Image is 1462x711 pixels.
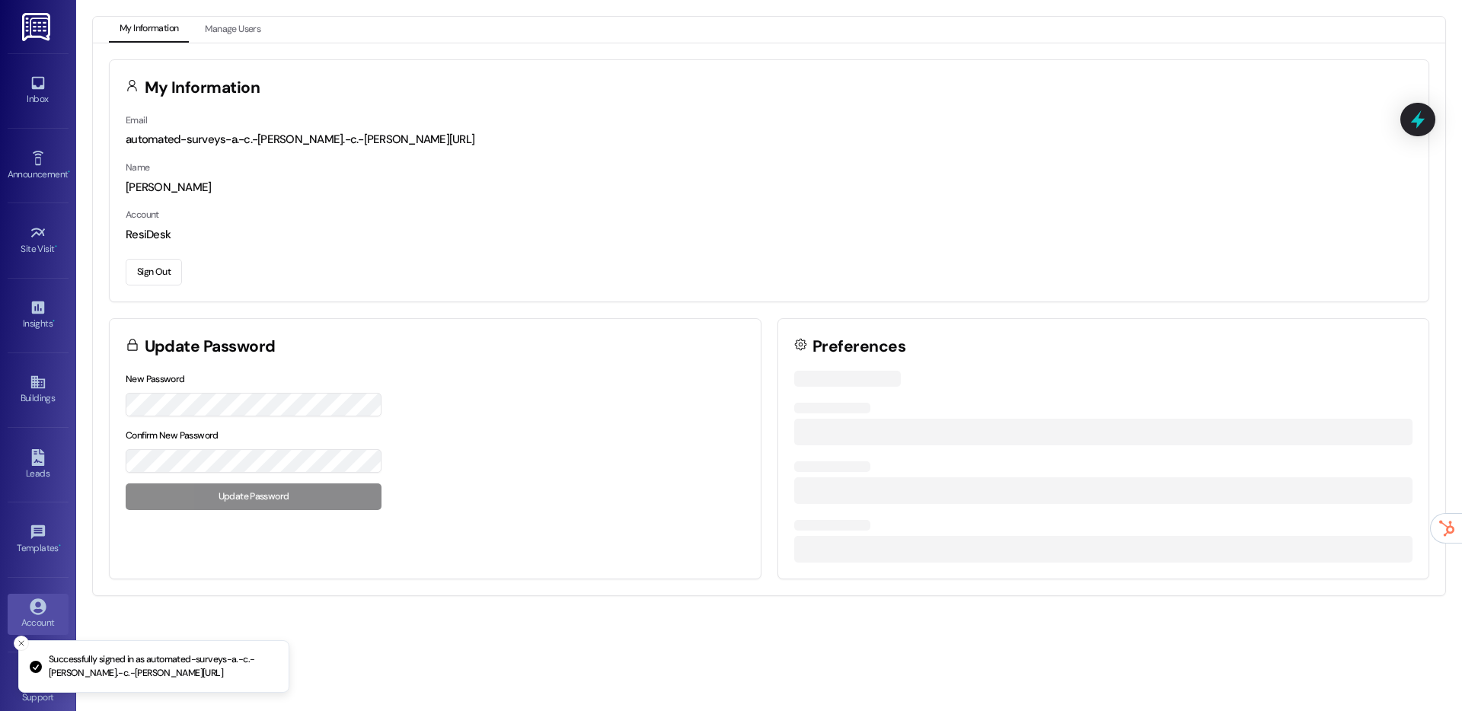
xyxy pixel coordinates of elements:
button: Sign Out [126,259,182,285]
span: • [68,167,70,177]
div: automated-surveys-a.-c.-[PERSON_NAME].-c.-[PERSON_NAME][URL] [126,132,1413,148]
label: Name [126,161,150,174]
span: • [53,316,55,327]
a: Site Visit • [8,220,69,261]
button: Manage Users [194,17,271,43]
a: Account [8,594,69,635]
img: ResiDesk Logo [22,13,53,41]
a: Inbox [8,70,69,111]
h3: My Information [145,80,260,96]
p: Successfully signed in as automated-surveys-a.-c.-[PERSON_NAME].-c.-[PERSON_NAME][URL] [49,653,276,680]
label: New Password [126,373,185,385]
label: Email [126,114,147,126]
div: [PERSON_NAME] [126,180,1413,196]
a: Support [8,668,69,709]
button: My Information [109,17,189,43]
h3: Preferences [812,339,905,355]
label: Account [126,209,159,221]
div: ResiDesk [126,227,1413,243]
a: Buildings [8,369,69,410]
span: • [55,241,57,252]
h3: Update Password [145,339,276,355]
label: Confirm New Password [126,429,219,442]
button: Close toast [14,636,29,651]
a: Templates • [8,519,69,560]
a: Leads [8,445,69,486]
span: • [59,540,61,551]
a: Insights • [8,295,69,336]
